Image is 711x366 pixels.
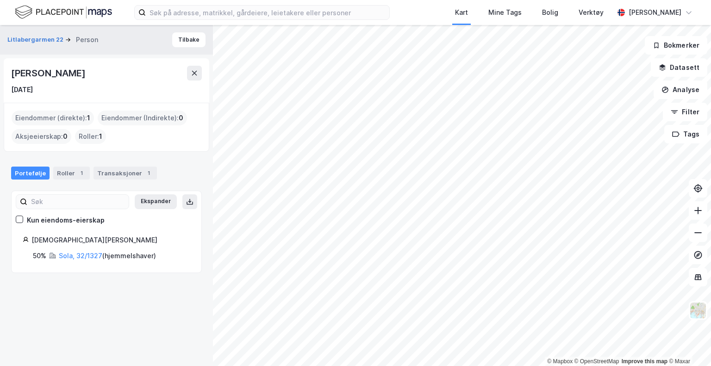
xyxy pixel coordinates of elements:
[59,250,156,261] div: ( hjemmelshaver )
[663,103,707,121] button: Filter
[7,35,65,44] button: Litlabergarmen 22
[665,322,711,366] iframe: Chat Widget
[622,358,667,365] a: Improve this map
[11,84,33,95] div: [DATE]
[33,250,46,261] div: 50%
[87,112,90,124] span: 1
[488,7,522,18] div: Mine Tags
[629,7,681,18] div: [PERSON_NAME]
[645,36,707,55] button: Bokmerker
[11,66,87,81] div: [PERSON_NAME]
[146,6,389,19] input: Søk på adresse, matrikkel, gårdeiere, leietakere eller personer
[574,358,619,365] a: OpenStreetMap
[144,168,153,178] div: 1
[63,131,68,142] span: 0
[172,32,206,47] button: Tilbake
[547,358,573,365] a: Mapbox
[455,7,468,18] div: Kart
[654,81,707,99] button: Analyse
[664,125,707,143] button: Tags
[651,58,707,77] button: Datasett
[579,7,604,18] div: Verktøy
[27,215,105,226] div: Kun eiendoms-eierskap
[27,195,129,209] input: Søk
[665,322,711,366] div: Kontrollprogram for chat
[135,194,177,209] button: Ekspander
[59,252,102,260] a: Sola, 32/1327
[53,167,90,180] div: Roller
[11,167,50,180] div: Portefølje
[12,129,71,144] div: Aksjeeierskap :
[75,129,106,144] div: Roller :
[77,168,86,178] div: 1
[76,34,98,45] div: Person
[179,112,183,124] span: 0
[689,302,707,319] img: Z
[98,111,187,125] div: Eiendommer (Indirekte) :
[99,131,102,142] span: 1
[15,4,112,20] img: logo.f888ab2527a4732fd821a326f86c7f29.svg
[542,7,558,18] div: Bolig
[94,167,157,180] div: Transaksjoner
[12,111,94,125] div: Eiendommer (direkte) :
[31,235,190,246] div: [DEMOGRAPHIC_DATA][PERSON_NAME]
